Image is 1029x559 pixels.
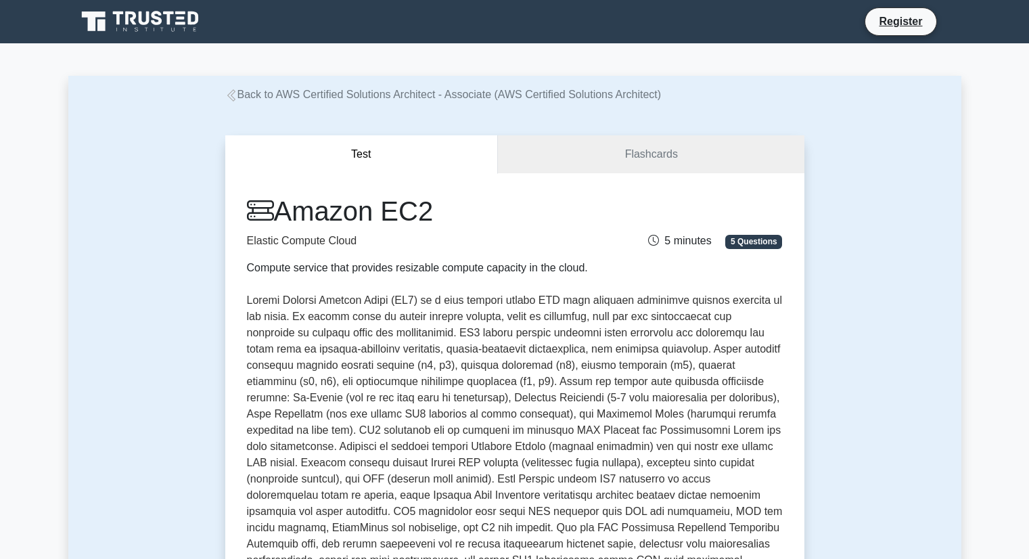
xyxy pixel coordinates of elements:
[247,233,599,249] p: Elastic Compute Cloud
[648,235,711,246] span: 5 minutes
[871,13,930,30] a: Register
[498,135,804,174] a: Flashcards
[725,235,782,248] span: 5 Questions
[225,135,499,174] button: Test
[225,89,662,100] a: Back to AWS Certified Solutions Architect - Associate (AWS Certified Solutions Architect)
[247,195,599,227] h1: Amazon EC2
[247,260,599,276] div: Compute service that provides resizable compute capacity in the cloud.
